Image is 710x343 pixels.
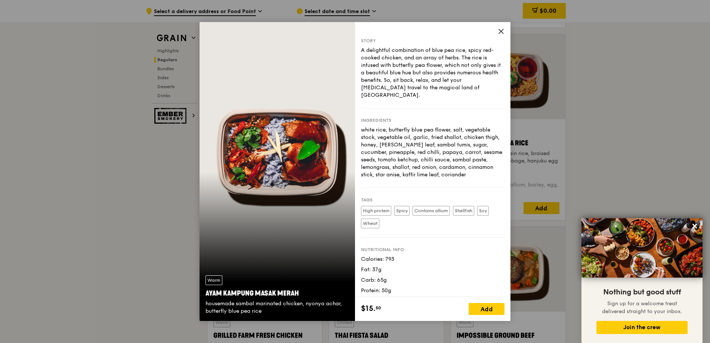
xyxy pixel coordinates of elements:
[361,206,391,216] label: High protein
[361,256,504,263] div: Calories: 793
[453,206,474,216] label: Shellfish
[394,206,410,216] label: Spicy
[361,219,379,228] label: Wheat
[361,303,376,314] span: $15.
[206,288,349,299] div: Ayam Kampung Masak Merah
[206,300,349,315] div: housemade sambal marinated chicken, nyonya achar, butterfly blue pea rice
[603,288,681,297] span: Nothing but good stuff
[361,266,504,274] div: Fat: 37g
[361,38,504,44] div: Story
[361,276,504,284] div: Carb: 65g
[361,47,504,99] div: A delightful combination of blue pea rice, spicy red-cooked chicken, and an array of herbs. The r...
[361,126,504,179] div: white rice, butterfly blue pea flower, salt, vegetable stock, vegetable oil, garlic, fried shallo...
[376,305,381,311] span: 50
[361,247,504,253] div: Nutritional info
[361,197,504,203] div: Tags
[413,206,450,216] label: Contains allium
[361,287,504,294] div: Protein: 50g
[477,206,489,216] label: Soy
[596,321,688,334] button: Join the crew
[602,300,682,315] span: Sign up for a welcome treat delivered straight to your inbox.
[206,275,222,285] div: Warm
[469,303,504,315] div: Add
[361,117,504,123] div: Ingredients
[581,218,703,278] img: DSC07876-Edit02-Large.jpeg
[689,220,701,232] button: Close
